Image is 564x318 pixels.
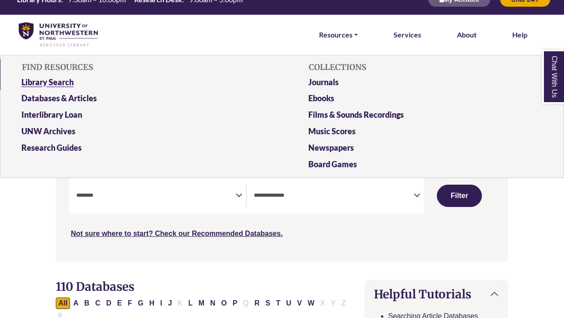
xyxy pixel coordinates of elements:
[56,164,508,261] nav: Search filters
[146,297,157,309] button: Filter Results H
[302,141,549,158] a: Newspapers
[283,297,294,309] button: Filter Results U
[252,297,262,309] button: Filter Results R
[15,92,262,108] a: Databases & Articles
[512,29,527,41] a: Help
[437,185,482,207] button: Submit for Search Results
[305,297,317,309] button: Filter Results W
[158,297,165,309] button: Filter Results I
[302,92,549,108] a: Ebooks
[165,297,174,309] button: Filter Results J
[115,297,125,309] button: Filter Results E
[135,297,146,309] button: Filter Results G
[71,230,283,237] a: Not sure where to start? Check our Recommended Databases.
[302,59,549,76] h5: COLLECTIONS
[319,29,358,41] a: Resources
[207,297,218,309] button: Filter Results N
[457,29,477,41] a: About
[70,297,81,309] button: Filter Results A
[302,108,549,125] a: Films & Sounds Recordings
[273,297,283,309] button: Filter Results T
[302,158,549,174] a: Board Games
[15,141,262,158] a: Research Guides
[219,297,229,309] button: Filter Results O
[15,59,262,76] h5: FIND RESOURCES
[56,297,70,309] button: All
[82,297,92,309] button: Filter Results B
[294,297,305,309] button: Filter Results V
[92,297,103,309] button: Filter Results C
[196,297,207,309] button: Filter Results M
[263,297,273,309] button: Filter Results S
[15,108,262,125] a: Interlibrary Loan
[186,297,195,309] button: Filter Results L
[302,125,549,141] a: Music Scores
[394,29,421,41] a: Services
[76,193,236,200] textarea: Search
[230,297,240,309] button: Filter Results P
[254,193,414,200] textarea: Search
[104,297,114,309] button: Filter Results D
[19,22,98,47] img: library_home
[15,76,262,92] a: Library Search
[15,125,262,141] a: UNW Archives
[302,76,549,92] a: Journals
[125,297,135,309] button: Filter Results F
[365,280,508,308] button: Helpful Tutorials
[56,279,134,294] span: 110 Databases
